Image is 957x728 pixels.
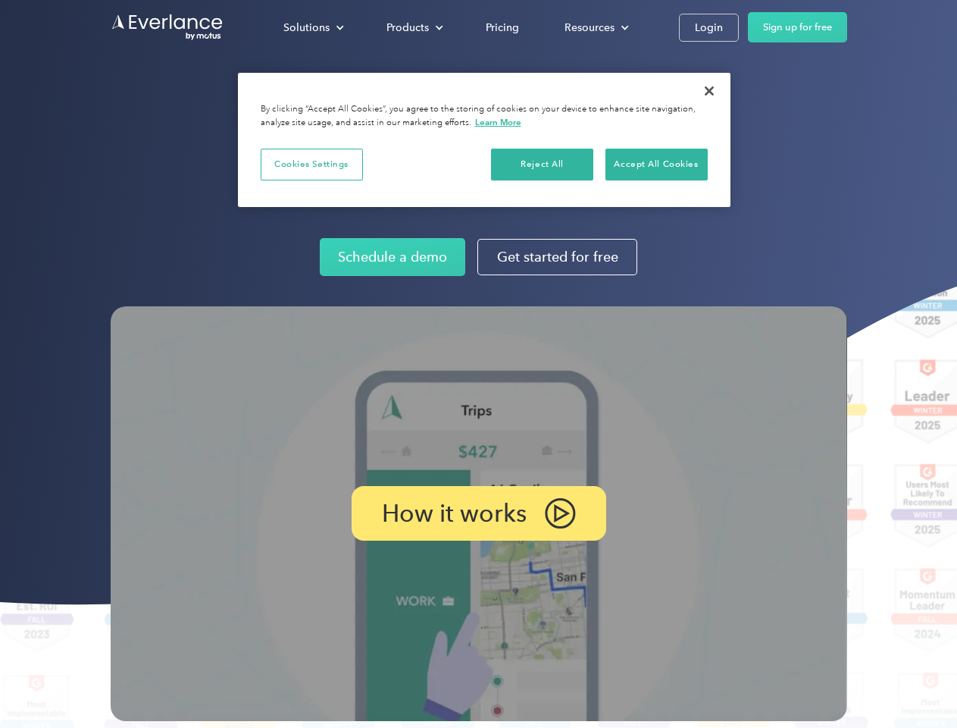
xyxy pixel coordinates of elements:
div: Pricing [486,18,519,37]
div: Cookie banner [238,73,730,207]
div: Products [386,18,429,37]
button: Accept All Cookies [605,149,708,180]
input: Submit [111,90,188,122]
div: Resources [565,18,615,37]
div: By clicking “Accept All Cookies”, you agree to the storing of cookies on your device to enhance s... [261,103,708,130]
a: Get started for free [477,239,637,275]
button: Close [693,74,726,108]
div: Resources [549,14,641,41]
div: Privacy [238,73,730,207]
button: Cookies Settings [261,149,363,180]
a: More information about your privacy, opens in a new tab [475,117,521,127]
p: How it works [382,504,527,522]
button: Reject All [491,149,593,180]
a: Go to homepage [111,13,224,42]
a: Sign up for free [748,12,847,42]
a: Login [679,14,739,42]
div: Solutions [283,18,330,37]
a: Schedule a demo [320,238,465,276]
div: Login [695,18,723,37]
div: Solutions [268,14,356,41]
div: Products [371,14,455,41]
a: Pricing [471,14,534,41]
